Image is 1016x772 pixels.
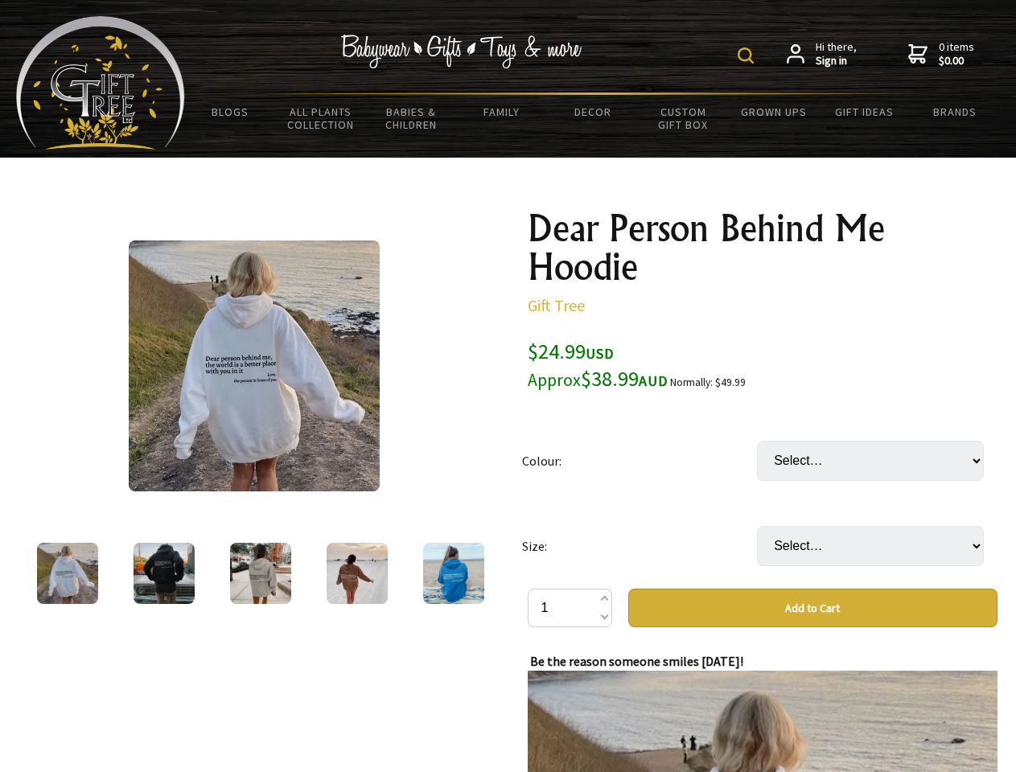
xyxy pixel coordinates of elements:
img: Dear Person Behind Me Hoodie [134,543,195,604]
button: Add to Cart [628,589,997,627]
small: Normally: $49.99 [670,376,746,389]
img: Babyware - Gifts - Toys and more... [16,16,185,150]
img: Dear Person Behind Me Hoodie [37,543,98,604]
a: All Plants Collection [276,95,367,142]
img: product search [738,47,754,64]
a: Hi there,Sign in [787,40,857,68]
img: Dear Person Behind Me Hoodie [423,543,484,604]
a: Decor [547,95,638,129]
h1: Dear Person Behind Me Hoodie [528,209,997,286]
td: Colour: [522,418,757,503]
img: Dear Person Behind Me Hoodie [230,543,291,604]
a: Brands [910,95,1001,129]
img: Dear Person Behind Me Hoodie [327,543,388,604]
span: USD [586,344,614,363]
td: Size: [522,503,757,589]
a: 0 items$0.00 [908,40,974,68]
strong: Sign in [816,54,857,68]
a: BLOGS [185,95,276,129]
img: Dear Person Behind Me Hoodie [129,240,380,491]
a: Gift Tree [528,295,585,315]
img: Babywear - Gifts - Toys & more [341,35,582,68]
span: $24.99 $38.99 [528,338,668,392]
small: Approx [528,369,581,391]
a: Custom Gift Box [638,95,729,142]
span: Hi there, [816,40,857,68]
strong: $0.00 [939,54,974,68]
span: 0 items [939,39,974,68]
a: Family [457,95,548,129]
a: Babies & Children [366,95,457,142]
a: Gift Ideas [819,95,910,129]
span: AUD [639,372,668,390]
a: Grown Ups [728,95,819,129]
